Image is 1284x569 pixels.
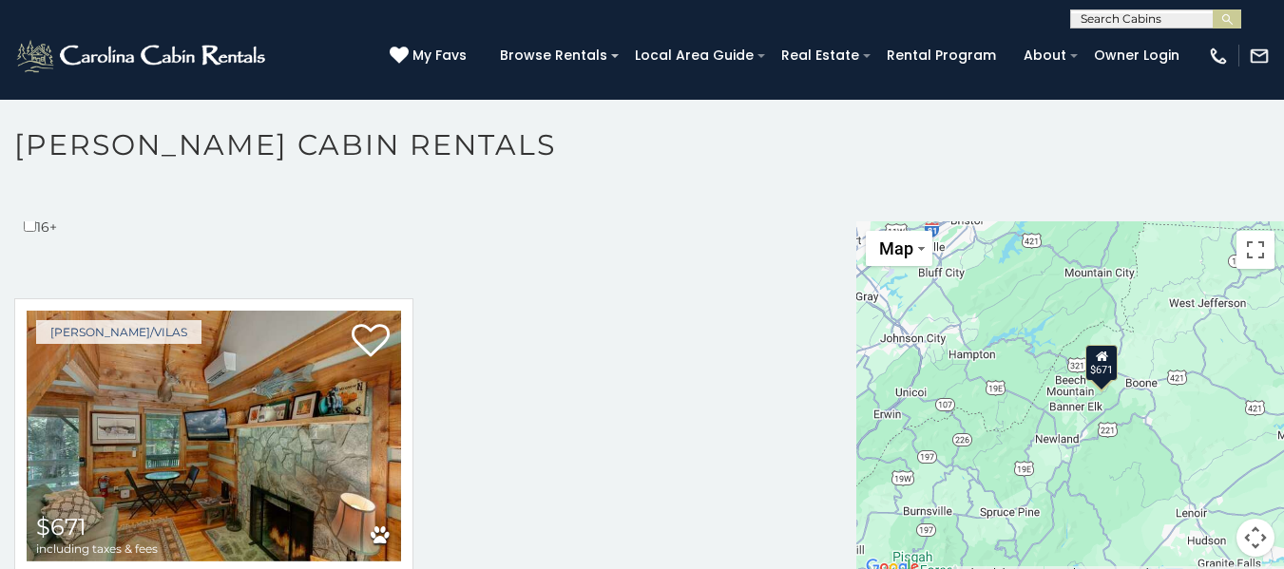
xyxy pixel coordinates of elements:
img: Little Timber Creek Cabin [27,311,401,561]
a: Rental Program [877,41,1006,70]
a: Real Estate [772,41,869,70]
a: My Favs [390,46,471,66]
a: Add to favorites [352,322,390,362]
span: Map [879,238,913,258]
span: My Favs [412,46,467,66]
a: About [1014,41,1076,70]
a: Owner Login [1084,41,1189,70]
div: 16+ [24,216,69,237]
span: $671 [36,513,86,541]
button: Toggle fullscreen view [1236,231,1274,269]
a: [PERSON_NAME]/Vilas [36,320,201,344]
a: Local Area Guide [625,41,763,70]
div: $671 [1085,345,1118,381]
button: Map camera controls [1236,519,1274,557]
img: phone-regular-white.png [1208,46,1229,66]
img: White-1-2.png [14,37,271,75]
a: Little Timber Creek Cabin $671 including taxes & fees [27,311,401,561]
button: Change map style [866,231,932,266]
span: including taxes & fees [36,542,158,555]
a: Browse Rentals [490,41,617,70]
img: mail-regular-white.png [1249,46,1270,66]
